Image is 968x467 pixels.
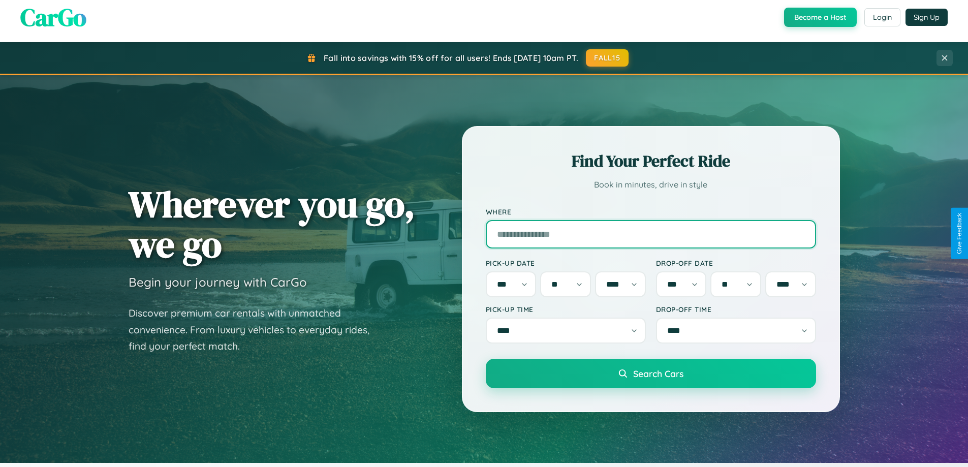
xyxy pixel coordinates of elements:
label: Drop-off Time [656,305,816,314]
button: Login [864,8,900,26]
span: Fall into savings with 15% off for all users! Ends [DATE] 10am PT. [324,53,578,63]
p: Book in minutes, drive in style [486,177,816,192]
button: Sign Up [905,9,948,26]
button: Search Cars [486,359,816,388]
h1: Wherever you go, we go [129,184,415,264]
h3: Begin your journey with CarGo [129,274,307,290]
span: Search Cars [633,368,683,379]
button: FALL15 [586,49,629,67]
div: Give Feedback [956,213,963,254]
label: Pick-up Time [486,305,646,314]
label: Where [486,207,816,216]
label: Drop-off Date [656,259,816,267]
button: Become a Host [784,8,857,27]
span: CarGo [20,1,86,34]
label: Pick-up Date [486,259,646,267]
p: Discover premium car rentals with unmatched convenience. From luxury vehicles to everyday rides, ... [129,305,383,355]
h2: Find Your Perfect Ride [486,150,816,172]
